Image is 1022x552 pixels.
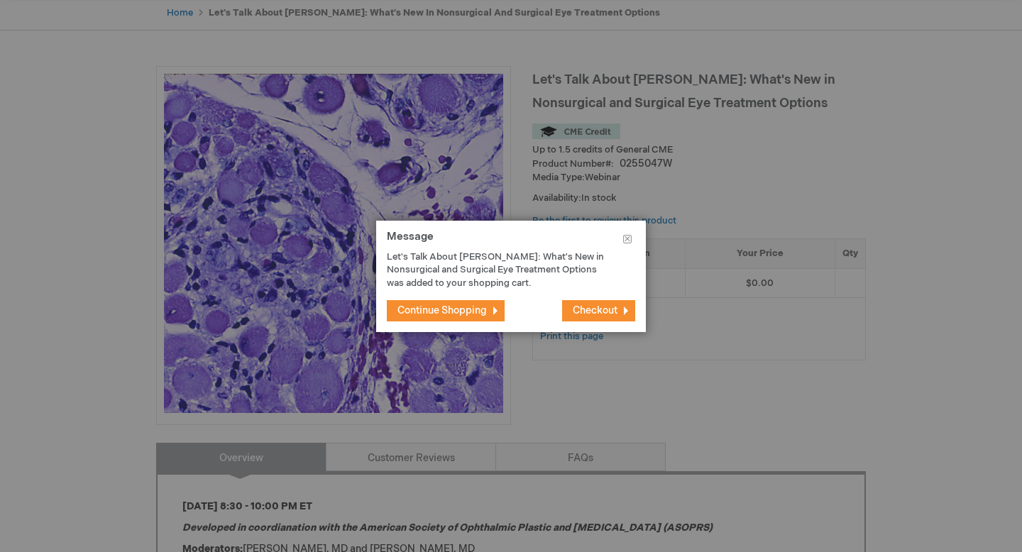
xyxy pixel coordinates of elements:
[397,304,487,316] span: Continue Shopping
[387,250,614,290] p: Let's Talk About [PERSON_NAME]: What's New in Nonsurgical and Surgical Eye Treatment Options was ...
[387,300,505,321] button: Continue Shopping
[573,304,617,316] span: Checkout
[562,300,635,321] button: Checkout
[387,231,635,250] h1: Message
